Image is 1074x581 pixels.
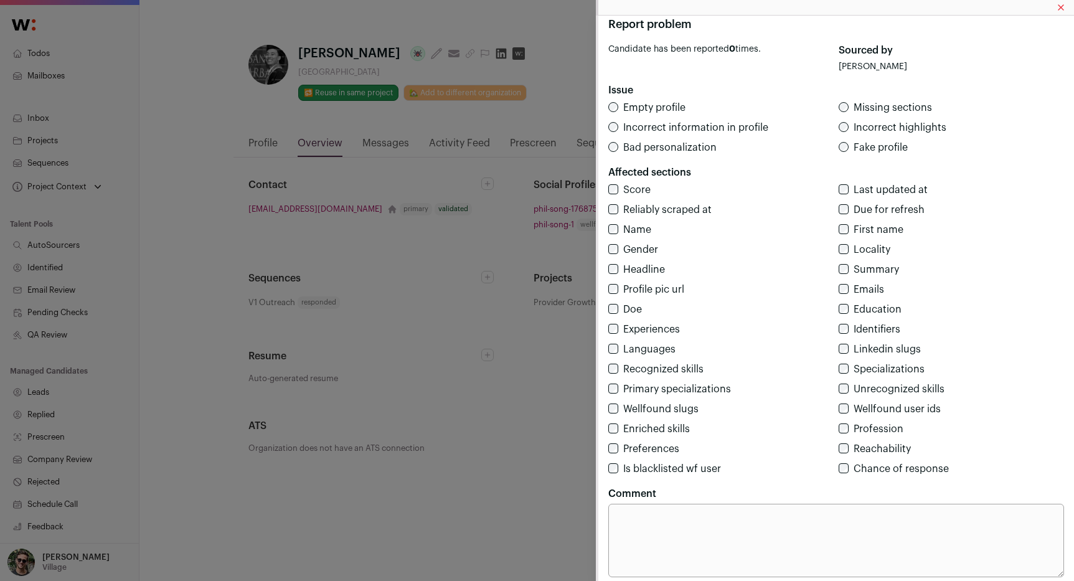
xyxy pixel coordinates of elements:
[608,344,618,354] input: Languages
[623,344,676,354] span: Languages
[854,103,932,113] span: Missing sections
[623,143,717,153] span: Bad personalization
[608,443,618,453] input: Preferences
[839,224,849,234] input: First name
[839,244,849,254] input: Locality
[839,122,849,132] input: Incorrect highlights
[839,384,849,394] input: Unrecognized skills
[608,364,618,374] input: Recognized skills
[623,123,768,133] span: Incorrect information in profile
[839,284,849,294] input: Emails
[839,443,849,453] input: Reachability
[623,324,680,334] span: Experiences
[623,245,658,255] span: Gender
[854,205,925,215] span: Due for refresh
[608,224,618,234] input: Name
[839,344,849,354] input: Linkedin slugs
[854,464,949,474] span: Chance of response
[623,225,651,235] span: Name
[854,344,921,354] span: Linkedin slugs
[839,423,849,433] input: Profession
[623,404,699,414] span: Wellfound slugs
[854,185,928,195] span: Last updated at
[623,364,704,374] span: Recognized skills
[623,444,679,454] span: Preferences
[839,60,1064,73] div: [PERSON_NAME]
[854,364,925,374] span: Specializations
[854,404,941,414] span: Wellfound user ids
[608,142,618,152] input: Bad personalization
[839,142,849,152] input: Fake profile
[854,265,899,275] span: Summary
[608,284,618,294] input: Profile pic url
[839,43,893,58] label: Sourced by
[839,264,849,274] input: Summary
[623,384,731,394] span: Primary specializations
[608,83,633,98] label: Issue
[623,185,651,195] span: Score
[854,324,900,334] span: Identifiers
[608,324,618,334] input: Experiences
[608,264,618,274] input: Headline
[839,184,849,194] input: Last updated at
[608,304,618,314] input: Doe
[854,143,908,153] span: Fake profile
[839,102,849,112] input: Missing sections
[854,444,911,454] span: Reachability
[608,204,618,214] input: Reliably scraped at
[854,424,903,434] span: Profession
[608,43,834,73] p: Candidate has been reported times.
[608,463,618,473] input: Is blacklisted wf user
[623,285,684,295] span: Profile pic url
[839,404,849,413] input: Wellfound user ids
[839,204,849,214] input: Due for refresh
[623,424,690,434] span: Enriched skills
[839,364,849,374] input: Specializations
[854,285,884,295] span: Emails
[854,384,944,394] span: Unrecognized skills
[608,122,618,132] input: Incorrect information in profile
[839,304,849,314] input: Education
[854,225,903,235] span: First name
[623,205,712,215] span: Reliably scraped at
[854,123,946,133] span: Incorrect highlights
[608,102,618,112] input: Empty profile
[854,305,902,314] span: Education
[608,404,618,413] input: Wellfound slugs
[608,165,691,180] label: Affected sections
[854,245,890,255] span: Locality
[623,464,721,474] span: Is blacklisted wf user
[608,486,656,501] label: Comment
[623,103,685,113] span: Empty profile
[623,265,665,275] span: Headline
[839,463,849,473] input: Chance of response
[729,45,735,54] span: 0
[608,184,618,194] input: Score
[608,244,618,254] input: Gender
[839,324,849,334] input: Identifiers
[608,423,618,433] input: Enriched skills
[608,384,618,394] input: Primary specializations
[608,16,1064,33] h2: Report problem
[623,305,642,314] span: Doe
